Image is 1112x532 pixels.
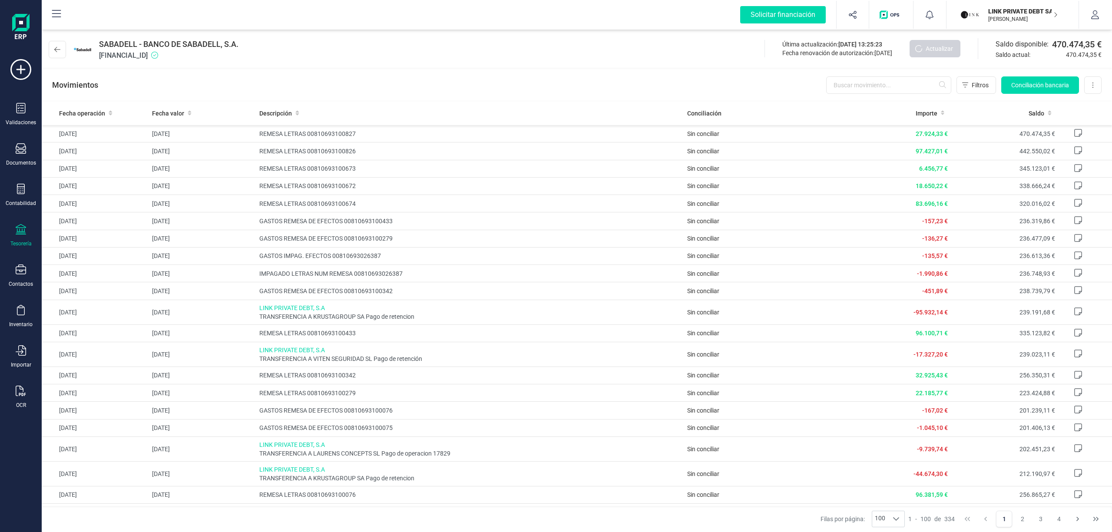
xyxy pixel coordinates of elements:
[916,330,948,337] span: 96.100,71 €
[1011,81,1069,89] span: Conciliación bancaria
[960,5,980,24] img: LI
[908,515,955,523] div: -
[1069,511,1086,527] button: Next Page
[42,342,149,367] td: [DATE]
[956,76,996,94] button: Filtros
[951,212,1058,230] td: 236.319,86 €
[951,461,1058,486] td: 212.190,97 €
[687,407,719,414] span: Sin conciliar
[922,218,948,225] span: -157,23 €
[259,490,681,499] span: REMESA LETRAS 00810693100076
[916,372,948,379] span: 32.925,43 €
[42,195,149,212] td: [DATE]
[687,372,719,379] span: Sin conciliar
[687,491,719,498] span: Sin conciliar
[42,324,149,342] td: [DATE]
[922,407,948,414] span: -167,02 €
[1001,76,1079,94] button: Conciliación bancaria
[99,50,238,61] span: [FINANCIAL_ID]
[149,282,255,300] td: [DATE]
[687,218,719,225] span: Sin conciliar
[874,50,892,56] span: [DATE]
[996,39,1049,50] span: Saldo disponible:
[259,182,681,190] span: REMESA LETRAS 00810693100672
[149,195,255,212] td: [DATE]
[913,470,948,477] span: -44.674,30 €
[988,16,1058,23] p: [PERSON_NAME]
[687,252,719,259] span: Sin conciliar
[42,367,149,384] td: [DATE]
[951,419,1058,436] td: 201.406,13 €
[1029,109,1044,118] span: Saldo
[951,324,1058,342] td: 335.123,82 €
[149,384,255,402] td: [DATE]
[687,270,719,277] span: Sin conciliar
[259,440,681,449] span: LINK PRIVATE DEBT, S.A
[149,461,255,486] td: [DATE]
[687,148,719,155] span: Sin conciliar
[259,371,681,380] span: REMESA LETRAS 00810693100342
[916,200,948,207] span: 83.696,16 €
[149,300,255,324] td: [DATE]
[1033,511,1049,527] button: Page 3
[42,212,149,230] td: [DATE]
[259,389,681,397] span: REMESA LETRAS 00810693100279
[908,515,912,523] span: 1
[821,511,905,527] div: Filas por página:
[42,142,149,160] td: [DATE]
[988,7,1058,16] p: LINK PRIVATE DEBT SA
[149,419,255,436] td: [DATE]
[910,40,960,57] button: Actualizar
[951,342,1058,367] td: 239.023,11 €
[42,265,149,282] td: [DATE]
[959,511,976,527] button: First Page
[152,109,184,118] span: Fecha valor
[259,474,681,482] span: TRANSFERENCIA A KRUSTAGROUP SA Pago de retencion
[916,390,948,397] span: 22.185,77 €
[42,230,149,247] td: [DATE]
[951,300,1058,324] td: 239.191,68 €
[259,269,681,278] span: IMPAGADO LETRAS NUM REMESA 00810693026387
[259,199,681,208] span: REMESA LETRAS 00810693100674
[951,142,1058,160] td: 442.550,02 €
[42,384,149,402] td: [DATE]
[259,449,681,458] span: TRANSFERENCIA A LAURENS CONCEPTS SL Pago de operacion 17829
[880,10,903,19] img: Logo de OPS
[149,367,255,384] td: [DATE]
[42,461,149,486] td: [DATE]
[149,324,255,342] td: [DATE]
[42,177,149,195] td: [DATE]
[916,148,948,155] span: 97.427,01 €
[951,160,1058,177] td: 345.123,01 €
[42,247,149,264] td: [DATE]
[874,1,908,29] button: Logo de OPS
[52,79,98,91] p: Movimientos
[259,406,681,415] span: GASTOS REMESA DE EFECTOS 00810693100076
[951,177,1058,195] td: 338.666,24 €
[782,49,892,57] div: Fecha renovación de autorización:
[687,182,719,189] span: Sin conciliar
[259,423,681,432] span: GASTOS REMESA DE EFECTOS 00810693100075
[1066,50,1102,59] span: 470.474,35 €
[826,76,951,94] input: Buscar movimiento...
[42,486,149,503] td: [DATE]
[149,265,255,282] td: [DATE]
[42,125,149,142] td: [DATE]
[42,504,149,521] td: [DATE]
[740,6,826,23] div: Solicitar financiación
[259,251,681,260] span: GASTOS IMPAG. EFECTOS 00810693026387
[920,515,931,523] span: 100
[977,511,994,527] button: Previous Page
[12,14,30,42] img: Logo Finanedi
[917,446,948,453] span: -9.739,74 €
[149,436,255,461] td: [DATE]
[149,212,255,230] td: [DATE]
[149,125,255,142] td: [DATE]
[149,486,255,503] td: [DATE]
[59,109,105,118] span: Fecha operación
[42,282,149,300] td: [DATE]
[687,287,719,294] span: Sin conciliar
[1051,511,1067,527] button: Page 4
[149,160,255,177] td: [DATE]
[782,40,892,49] div: Última actualización:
